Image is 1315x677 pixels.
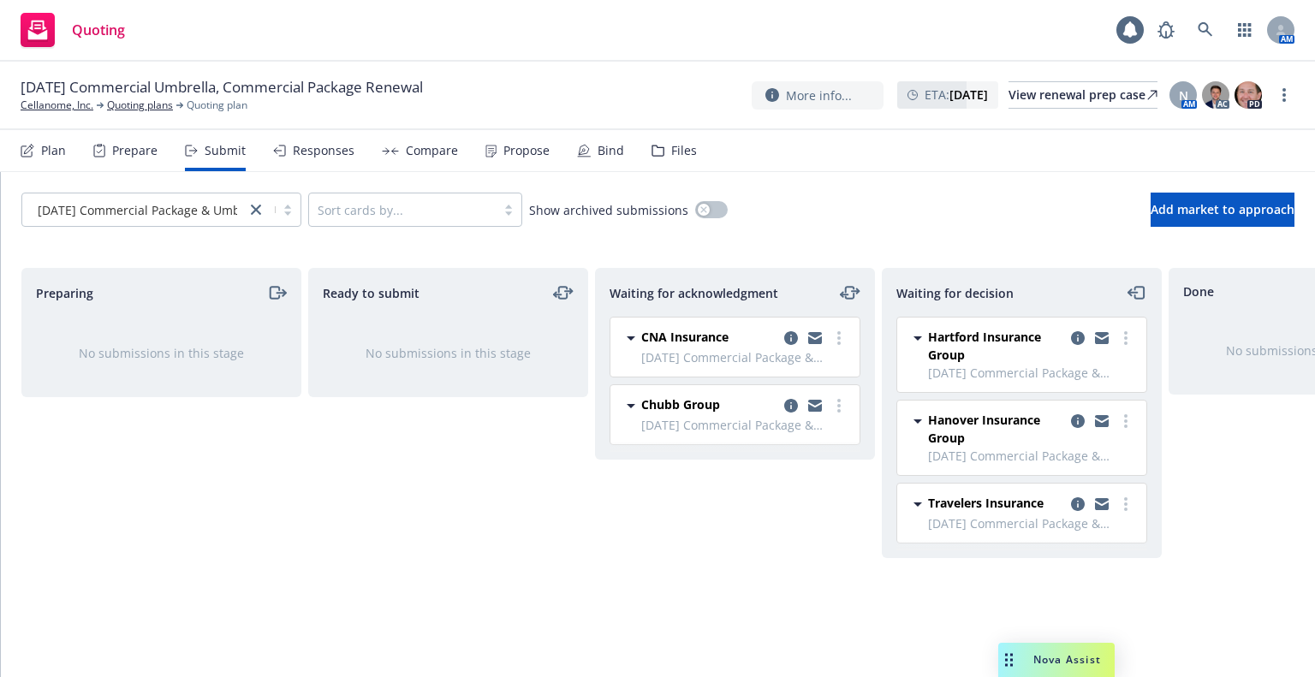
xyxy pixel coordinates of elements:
[112,144,158,157] div: Prepare
[21,98,93,113] a: Cellanome, Inc.
[293,144,354,157] div: Responses
[829,328,849,348] a: more
[205,144,246,157] div: Submit
[998,643,1115,677] button: Nova Assist
[1092,494,1112,514] a: copy logging email
[925,86,988,104] span: ETA :
[1009,81,1157,109] a: View renewal prep case
[1068,328,1088,348] a: copy logging email
[641,416,849,434] span: [DATE] Commercial Package & Umbrella
[1151,193,1294,227] button: Add market to approach
[38,201,266,219] span: [DATE] Commercial Package & Umbrella
[503,144,550,157] div: Propose
[610,284,778,302] span: Waiting for acknowledgment
[829,395,849,416] a: more
[323,284,419,302] span: Ready to submit
[1068,494,1088,514] a: copy logging email
[1116,328,1136,348] a: more
[31,201,237,219] span: [DATE] Commercial Package & Umbrella
[1149,13,1183,47] a: Report a Bug
[1033,652,1101,667] span: Nova Assist
[928,364,1136,382] span: [DATE] Commercial Package & Umbrella
[529,201,688,219] span: Show archived submissions
[928,494,1044,512] span: Travelers Insurance
[246,199,266,220] a: close
[781,395,801,416] a: copy logging email
[14,6,132,54] a: Quoting
[553,282,574,303] a: moveLeftRight
[805,395,825,416] a: copy logging email
[36,284,93,302] span: Preparing
[1116,494,1136,514] a: more
[1068,411,1088,431] a: copy logging email
[998,643,1020,677] div: Drag to move
[786,86,852,104] span: More info...
[928,328,1064,364] span: Hartford Insurance Group
[671,144,697,157] div: Files
[1151,201,1294,217] span: Add market to approach
[598,144,624,157] div: Bind
[1274,85,1294,105] a: more
[1179,86,1188,104] span: N
[336,344,560,362] div: No submissions in this stage
[21,77,423,98] span: [DATE] Commercial Umbrella, Commercial Package Renewal
[896,284,1014,302] span: Waiting for decision
[928,447,1136,465] span: [DATE] Commercial Package & Umbrella
[1183,282,1214,300] span: Done
[41,144,66,157] div: Plan
[1202,81,1229,109] img: photo
[781,328,801,348] a: copy logging email
[641,348,849,366] span: [DATE] Commercial Package & Umbrella
[641,328,729,346] span: CNA Insurance
[1009,82,1157,108] div: View renewal prep case
[107,98,173,113] a: Quoting plans
[1116,411,1136,431] a: more
[641,395,720,413] span: Chubb Group
[928,514,1136,532] span: [DATE] Commercial Package & Umbrella
[266,282,287,303] a: moveRight
[1127,282,1147,303] a: moveLeft
[1188,13,1223,47] a: Search
[1235,81,1262,109] img: photo
[752,81,884,110] button: More info...
[805,328,825,348] a: copy logging email
[406,144,458,157] div: Compare
[949,86,988,103] strong: [DATE]
[1228,13,1262,47] a: Switch app
[1092,411,1112,431] a: copy logging email
[187,98,247,113] span: Quoting plan
[1092,328,1112,348] a: copy logging email
[50,344,273,362] div: No submissions in this stage
[72,23,125,37] span: Quoting
[840,282,860,303] a: moveLeftRight
[928,411,1064,447] span: Hanover Insurance Group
